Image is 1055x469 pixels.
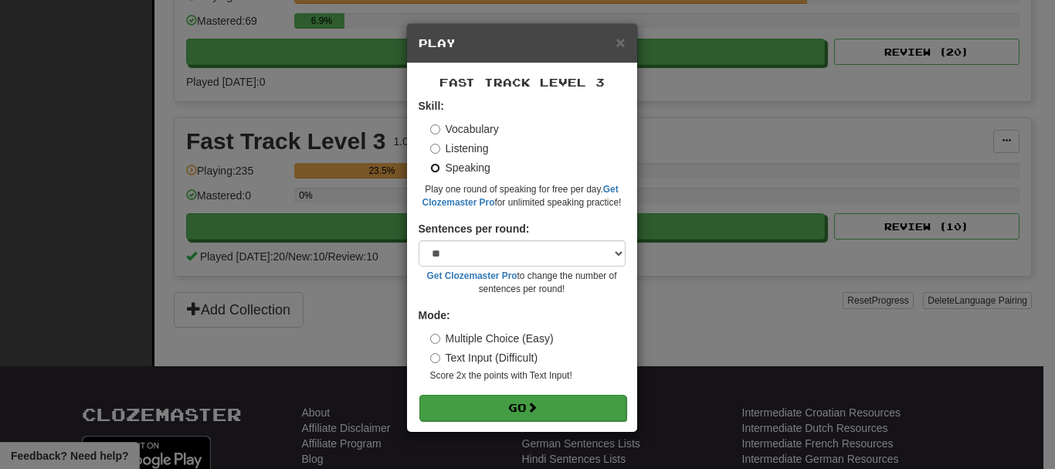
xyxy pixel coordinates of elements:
[439,76,605,89] span: Fast Track Level 3
[427,270,517,281] a: Get Clozemaster Pro
[616,33,625,51] span: ×
[430,121,499,137] label: Vocabulary
[419,270,626,296] small: to change the number of sentences per round!
[616,34,625,50] button: Close
[419,183,626,209] small: Play one round of speaking for free per day. for unlimited speaking practice!
[430,331,554,346] label: Multiple Choice (Easy)
[430,353,440,363] input: Text Input (Difficult)
[419,309,450,321] strong: Mode:
[430,350,538,365] label: Text Input (Difficult)
[430,160,490,175] label: Speaking
[430,369,626,382] small: Score 2x the points with Text Input !
[419,221,530,236] label: Sentences per round:
[419,100,444,112] strong: Skill:
[430,144,440,154] input: Listening
[419,36,626,51] h5: Play
[430,334,440,344] input: Multiple Choice (Easy)
[430,141,489,156] label: Listening
[419,395,626,421] button: Go
[430,163,440,173] input: Speaking
[430,124,440,134] input: Vocabulary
